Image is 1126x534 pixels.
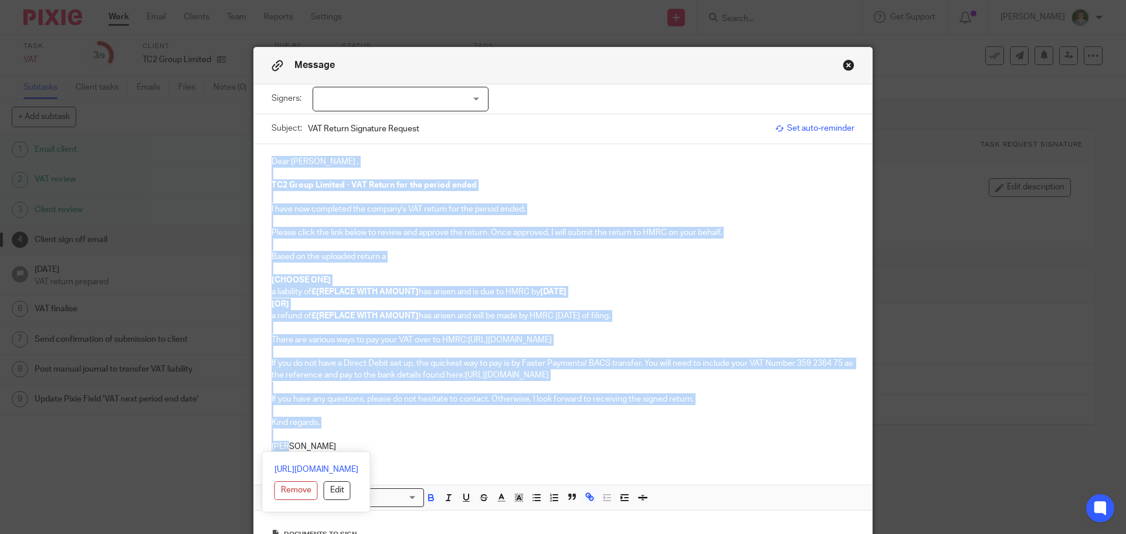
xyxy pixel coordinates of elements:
strong: £[REPLACE WITH AMOUNT] [311,312,419,320]
p: a liability of has arisen and is due to HMRC by [272,286,854,298]
p: I have now completed the company's VAT return for the period ended [272,203,854,215]
a: [URL][DOMAIN_NAME] [465,371,549,379]
p: If you have any questions, please do not hesitate to contact. Otherwise, I look forward to receiv... [272,393,854,405]
p: If you do not have a Direct Debit set up, the quickest way to pay is by Faster Payments/ BACS tra... [272,358,854,382]
p: Please click the link below to review and approve the return. Once approved, I will submit the re... [272,227,854,239]
strong: [CHOOSE ONE] [272,276,331,284]
p: Dear [PERSON_NAME] , [272,156,854,168]
strong: £[REPLACE WITH AMOUNT] [311,288,419,296]
input: Search for option [375,491,417,504]
label: Subject: [272,123,302,134]
button: Edit [324,481,351,500]
p: a refund of has arisen and will be made by HMRC [DATE] of filing. [272,310,854,322]
p: There are various ways to pay your VAT over to HMRC: [272,334,854,346]
p: Based on the uploaded return a [272,251,854,263]
strong: [OR] [272,300,289,308]
strong: . [524,205,525,213]
a: [URL][DOMAIN_NAME] [274,464,358,475]
p: Kind regards, [272,417,854,428]
strong: [DATE] [540,288,567,296]
p: [PERSON_NAME] [272,441,854,453]
a: [URL][DOMAIN_NAME] [468,336,552,344]
button: Remove [274,481,318,500]
span: Set auto-reminder [775,123,854,134]
strong: TC2 Group Limited - VAT Return for the period ended [272,181,477,189]
label: Signers: [272,93,307,104]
